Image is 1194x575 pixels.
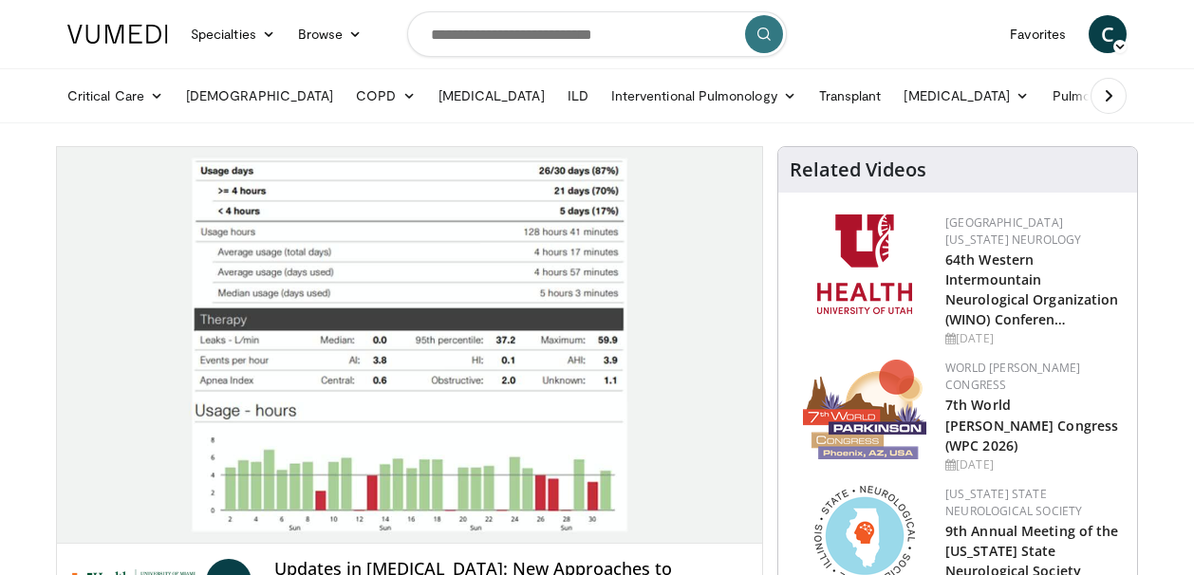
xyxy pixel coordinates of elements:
[945,214,1081,248] a: [GEOGRAPHIC_DATA][US_STATE] Neurology
[945,250,1119,328] a: 64th Western Intermountain Neurological Organization (WINO) Conferen…
[803,360,926,459] img: 16fe1da8-a9a0-4f15-bd45-1dd1acf19c34.png.150x105_q85_autocrop_double_scale_upscale_version-0.2.png
[808,77,893,115] a: Transplant
[179,15,287,53] a: Specialties
[56,77,175,115] a: Critical Care
[945,330,1122,347] div: [DATE]
[287,15,374,53] a: Browse
[407,11,787,57] input: Search topics, interventions
[790,158,926,181] h4: Related Videos
[556,77,600,115] a: ILD
[945,396,1118,454] a: 7th World [PERSON_NAME] Congress (WPC 2026)
[600,77,808,115] a: Interventional Pulmonology
[345,77,426,115] a: COPD
[945,360,1080,393] a: World [PERSON_NAME] Congress
[175,77,345,115] a: [DEMOGRAPHIC_DATA]
[1089,15,1127,53] a: C
[945,486,1082,519] a: [US_STATE] State Neurological Society
[57,147,762,544] video-js: Video Player
[892,77,1040,115] a: [MEDICAL_DATA]
[817,214,912,314] img: f6362829-b0a3-407d-a044-59546adfd345.png.150x105_q85_autocrop_double_scale_upscale_version-0.2.png
[427,77,556,115] a: [MEDICAL_DATA]
[998,15,1077,53] a: Favorites
[67,25,168,44] img: VuMedi Logo
[945,456,1122,473] div: [DATE]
